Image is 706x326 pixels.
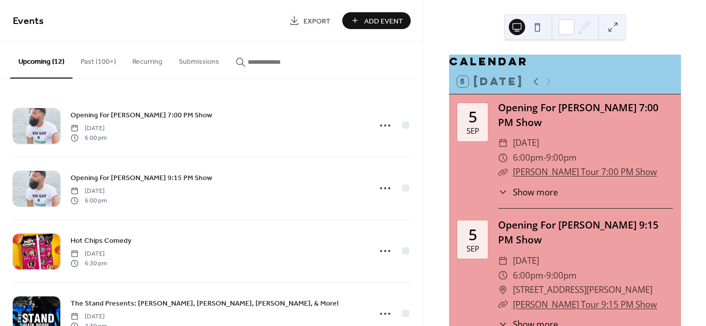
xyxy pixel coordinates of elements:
[70,236,131,246] span: Hot Chips Comedy
[513,283,652,297] span: [STREET_ADDRESS][PERSON_NAME]
[70,173,212,184] span: Opening For [PERSON_NAME] 9:15 PM Show
[70,124,107,133] span: [DATE]
[70,249,107,259] span: [DATE]
[546,151,577,165] span: 9:00pm
[10,41,73,79] button: Upcoming (12)
[70,298,339,309] span: The Stand Presents: [PERSON_NAME], [PERSON_NAME], [PERSON_NAME], & More!
[70,235,131,246] a: Hot Chips Comedy
[498,283,508,297] div: ​
[498,254,508,268] div: ​
[70,312,107,321] span: [DATE]
[124,41,171,78] button: Recurring
[498,297,508,312] div: ​
[13,11,44,31] span: Events
[498,151,508,165] div: ​
[342,12,411,29] button: Add Event
[544,151,546,165] span: -
[513,151,544,165] span: 6:00pm
[70,109,212,121] a: Opening For [PERSON_NAME] 7:00 PM Show
[546,268,577,283] span: 9:00pm
[70,187,107,196] span: [DATE]
[513,268,544,283] span: 6:00pm
[498,268,508,283] div: ​
[73,41,124,78] button: Past (100+)
[70,196,107,205] span: 6:00 pm
[513,186,558,198] span: Show more
[70,172,212,184] a: Opening For [PERSON_NAME] 9:15 PM Show
[513,254,539,268] span: [DATE]
[513,298,657,310] a: [PERSON_NAME] Tour 9:15 PM Show
[171,41,227,78] button: Submissions
[544,268,546,283] span: -
[498,186,508,198] div: ​
[498,101,658,129] a: Opening For [PERSON_NAME] 7:00 PM Show
[449,55,681,69] div: Calendar
[468,227,477,242] div: 5
[466,127,479,135] div: Sep
[281,12,338,29] a: Export
[70,259,107,268] span: 6:30 pm
[498,186,558,198] button: ​Show more
[364,16,403,27] span: Add Event
[70,297,339,309] a: The Stand Presents: [PERSON_NAME], [PERSON_NAME], [PERSON_NAME], & More!
[513,166,657,178] a: [PERSON_NAME] Tour 7:00 PM Show
[466,245,479,253] div: Sep
[70,110,212,121] span: Opening For [PERSON_NAME] 7:00 PM Show
[498,136,508,151] div: ​
[468,109,477,124] div: 5
[303,16,331,27] span: Export
[70,133,107,142] span: 6:00 pm
[498,165,508,180] div: ​
[498,218,658,246] a: Opening For [PERSON_NAME] 9:15 PM Show
[513,136,539,151] span: [DATE]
